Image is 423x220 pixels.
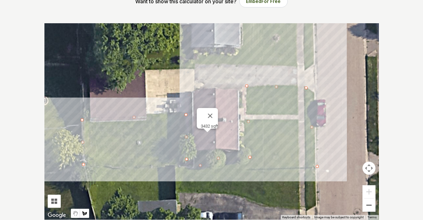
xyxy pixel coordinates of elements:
[46,211,68,220] img: Google
[201,124,218,129] div: 3432 sqft
[368,215,377,219] a: Terms (opens in new tab)
[202,108,218,124] button: Close
[46,211,68,220] a: Open this area in Google Maps (opens a new window)
[80,209,89,218] button: Draw a shape
[363,162,376,175] button: Map camera controls
[71,209,80,218] button: Stop drawing
[315,215,364,219] span: Image may be subject to copyright
[48,195,61,208] button: Tilt map
[283,215,311,220] button: Keyboard shortcuts
[363,199,376,212] button: Zoom out
[363,185,376,198] button: Zoom in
